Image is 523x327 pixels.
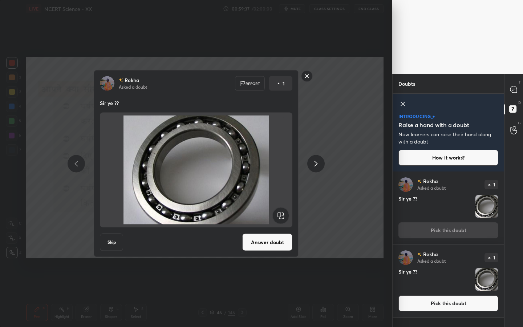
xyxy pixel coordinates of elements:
button: Answer doubt [242,234,292,251]
p: Rekha [125,77,139,83]
img: 1759508917P3H5G3.JPEG [475,195,498,218]
p: Doubts [393,74,421,93]
p: Asked a doubt [417,185,446,191]
p: 1 [493,255,495,260]
p: introducing [398,114,431,118]
img: 1759508917P3H5G3.JPEG [475,268,498,291]
p: D [518,100,521,105]
p: T [519,80,521,85]
img: no-rating-badge.077c3623.svg [119,78,123,82]
div: Report [235,76,265,91]
img: small-star.76a44327.svg [431,117,433,120]
p: Now learners can raise their hand along with a doubt [398,131,498,145]
button: Skip [100,234,123,251]
p: Asked a doubt [417,258,446,264]
h4: Sir ye ?? [398,195,472,218]
img: 02326564f6d1469fb08c19d27d793261.jpg [398,177,413,192]
h4: Sir ye ?? [398,268,472,291]
p: Sir ye ?? [100,100,292,107]
h5: Raise a hand with a doubt [398,121,469,129]
img: 1759508917P3H5G3.JPEG [109,116,284,225]
img: 02326564f6d1469fb08c19d27d793261.jpg [398,250,413,265]
button: How it works? [398,150,498,166]
img: no-rating-badge.077c3623.svg [417,179,422,183]
p: Asked a doubt [119,84,147,90]
button: Pick this doubt [398,295,498,311]
p: G [518,120,521,126]
img: 02326564f6d1469fb08c19d27d793261.jpg [100,76,114,91]
p: Rekha [423,251,438,257]
p: 1 [493,182,495,187]
p: Rekha [423,178,438,184]
img: no-rating-badge.077c3623.svg [417,252,422,256]
p: 1 [283,80,285,87]
img: large-star.026637fe.svg [432,115,435,118]
div: grid [393,171,504,327]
